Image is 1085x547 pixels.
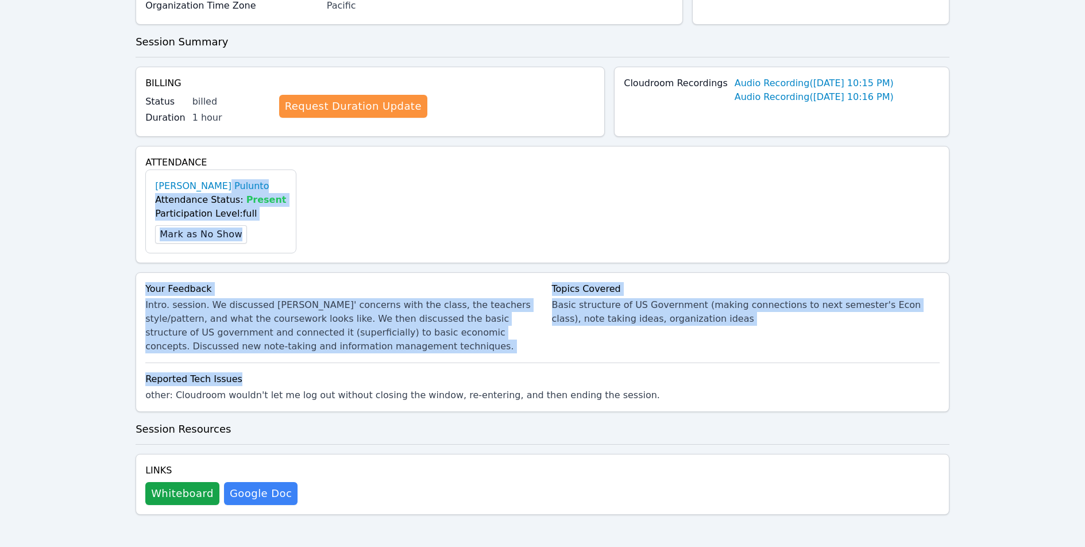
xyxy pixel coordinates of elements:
a: Audio Recording([DATE] 10:16 PM) [735,90,894,104]
h3: Session Summary [136,34,949,50]
div: 1 hour [192,111,270,125]
div: Participation Level: full [155,207,286,221]
label: Cloudroom Recordings [624,76,728,90]
span: Present [246,194,287,205]
div: Topics Covered [552,282,940,296]
div: Basic structure of US Government (making connections to next semester's Econ class), note taking ... [552,298,940,326]
div: Intro. session. We discussed [PERSON_NAME]' concerns with the class, the teachers style/pattern, ... [145,298,533,353]
button: Mark as No Show [155,225,247,244]
a: Request Duration Update [279,95,427,118]
label: Duration [145,111,186,125]
div: billed [192,95,270,109]
h4: Attendance [145,156,940,170]
label: Status [145,95,186,109]
li: other : Cloudroom wouldn't let me log out without closing the window, re-entering, and then endin... [145,388,940,402]
h4: Billing [145,76,595,90]
a: [PERSON_NAME] Pulunto [155,179,269,193]
div: Reported Tech Issues [145,372,940,386]
button: Whiteboard [145,482,219,505]
a: Google Doc [224,482,298,505]
h4: Links [145,464,298,477]
div: Attendance Status: [155,193,286,207]
div: Your Feedback [145,282,533,296]
h3: Session Resources [136,421,949,437]
a: Audio Recording([DATE] 10:15 PM) [735,76,894,90]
